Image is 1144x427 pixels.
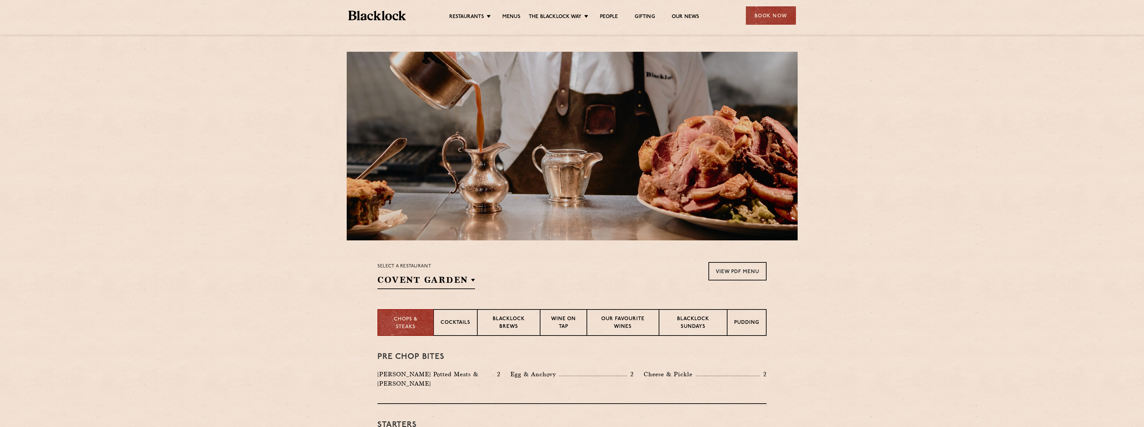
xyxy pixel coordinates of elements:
p: 2 [627,370,634,379]
a: The Blacklock Way [529,14,582,21]
p: Our favourite wines [594,315,652,331]
a: Our News [672,14,699,21]
p: Egg & Anchovy [510,370,559,379]
h3: Pre Chop Bites [377,353,767,361]
div: Book Now [746,6,796,25]
p: Chops & Steaks [385,316,427,331]
img: BL_Textured_Logo-footer-cropped.svg [348,11,406,20]
p: Pudding [734,319,759,328]
p: Blacklock Brews [484,315,533,331]
a: Gifting [635,14,655,21]
a: View PDF Menu [708,262,767,280]
p: Cocktails [441,319,470,328]
a: People [600,14,618,21]
p: Select a restaurant [377,262,475,271]
p: 2 [494,370,500,379]
a: Menus [502,14,520,21]
p: Wine on Tap [547,315,580,331]
h2: Covent Garden [377,274,475,289]
p: Blacklock Sundays [666,315,720,331]
p: Cheese & Pickle [644,370,696,379]
p: [PERSON_NAME] Potted Meats & [PERSON_NAME] [377,370,493,388]
p: 2 [760,370,767,379]
a: Restaurants [449,14,484,21]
